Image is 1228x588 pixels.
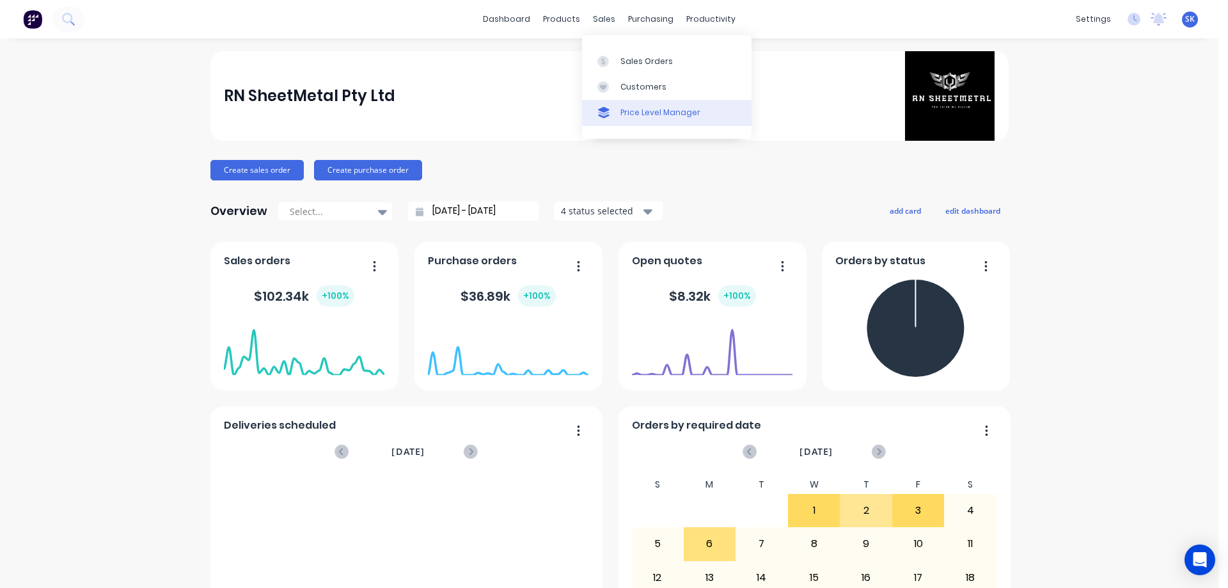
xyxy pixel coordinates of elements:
[1185,544,1215,575] div: Open Intercom Messenger
[632,418,761,433] span: Orders by required date
[632,253,702,269] span: Open quotes
[476,10,537,29] a: dashboard
[23,10,42,29] img: Factory
[317,285,354,306] div: + 100 %
[736,475,788,494] div: T
[631,475,684,494] div: S
[736,528,787,560] div: 7
[945,528,996,560] div: 11
[620,81,666,93] div: Customers
[620,107,700,118] div: Price Level Manager
[632,528,683,560] div: 5
[789,495,840,527] div: 1
[1069,10,1117,29] div: settings
[840,528,892,560] div: 9
[905,51,995,141] img: RN SheetMetal Pty Ltd
[799,445,833,459] span: [DATE]
[945,495,996,527] div: 4
[944,475,996,494] div: S
[892,475,945,494] div: F
[561,204,642,218] div: 4 status selected
[620,56,673,67] div: Sales Orders
[622,10,680,29] div: purchasing
[582,48,752,74] a: Sales Orders
[586,10,622,29] div: sales
[680,10,742,29] div: productivity
[518,285,556,306] div: + 100 %
[684,475,736,494] div: M
[789,528,840,560] div: 8
[881,202,929,219] button: add card
[582,100,752,125] a: Price Level Manager
[460,285,556,306] div: $ 36.89k
[254,285,354,306] div: $ 102.34k
[1185,13,1195,25] span: SK
[893,528,944,560] div: 10
[428,253,517,269] span: Purchase orders
[391,445,425,459] span: [DATE]
[718,285,756,306] div: + 100 %
[669,285,756,306] div: $ 8.32k
[314,160,422,180] button: Create purchase order
[840,495,892,527] div: 2
[582,74,752,100] a: Customers
[210,198,267,224] div: Overview
[788,475,840,494] div: W
[840,475,892,494] div: T
[224,83,395,109] div: RN SheetMetal Pty Ltd
[554,202,663,221] button: 4 status selected
[937,202,1009,219] button: edit dashboard
[893,495,944,527] div: 3
[835,253,925,269] span: Orders by status
[537,10,586,29] div: products
[684,528,736,560] div: 6
[224,253,290,269] span: Sales orders
[210,160,304,180] button: Create sales order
